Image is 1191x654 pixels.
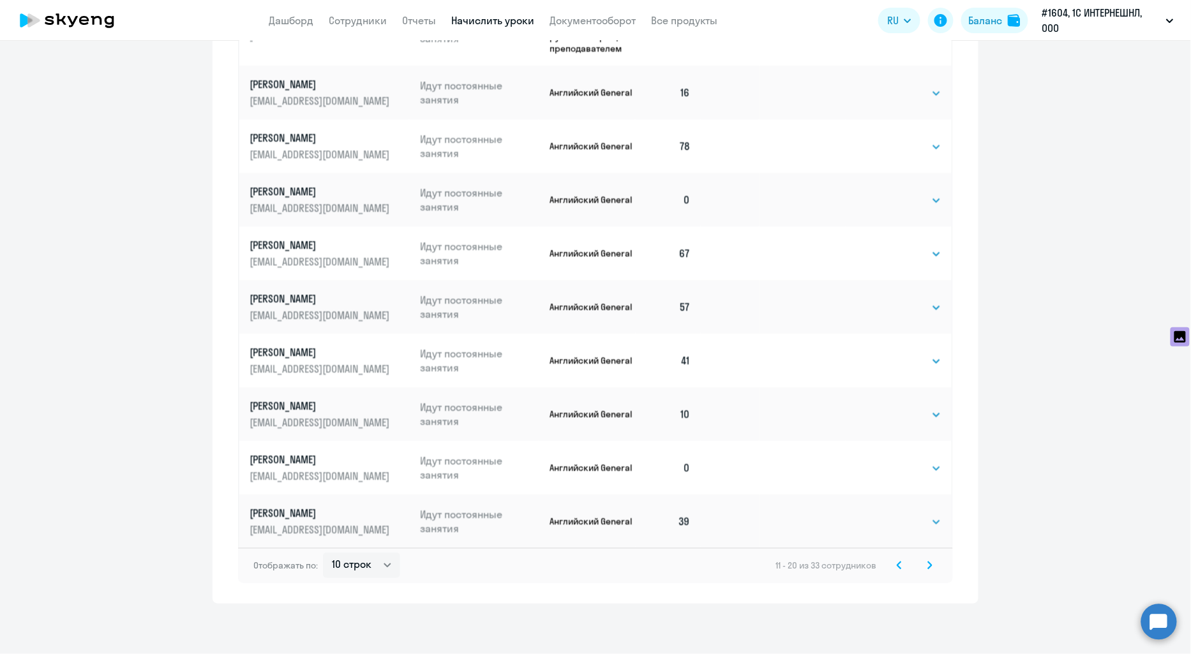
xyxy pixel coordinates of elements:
p: Английский General [550,248,636,259]
p: Английский General [550,516,636,527]
p: [PERSON_NAME] [250,77,393,91]
p: Идут постоянные занятия [420,293,540,321]
img: balance [1008,14,1021,27]
p: [PERSON_NAME] [250,238,393,252]
a: Все продукты [651,14,717,27]
p: [EMAIL_ADDRESS][DOMAIN_NAME] [250,523,393,537]
p: [EMAIL_ADDRESS][DOMAIN_NAME] [250,201,393,215]
p: Идут постоянные занятия [420,186,540,214]
td: 41 [636,334,701,387]
a: Сотрудники [329,14,387,27]
p: [EMAIL_ADDRESS][DOMAIN_NAME] [250,147,393,161]
td: 0 [636,173,701,227]
span: 11 - 20 из 33 сотрудников [775,560,876,571]
p: Английский General [550,408,636,420]
p: Идут постоянные занятия [420,346,540,375]
a: Документооборот [550,14,636,27]
p: [PERSON_NAME] [250,184,393,198]
p: Английский General [550,140,636,152]
a: [PERSON_NAME][EMAIL_ADDRESS][DOMAIN_NAME] [250,292,410,322]
a: Отчеты [402,14,436,27]
p: [PERSON_NAME] [250,131,393,145]
td: 0 [636,441,701,494]
p: Английский General [550,355,636,366]
a: [PERSON_NAME][EMAIL_ADDRESS][DOMAIN_NAME] [250,506,410,537]
p: [PERSON_NAME] [250,452,393,466]
p: [EMAIL_ADDRESS][DOMAIN_NAME] [250,415,393,429]
p: [EMAIL_ADDRESS][DOMAIN_NAME] [250,308,393,322]
a: Начислить уроки [451,14,534,27]
button: RU [878,8,920,33]
a: [PERSON_NAME][EMAIL_ADDRESS][DOMAIN_NAME] [250,238,410,269]
td: 39 [636,494,701,548]
p: #1604, 1С ИНТЕРНЕШНЛ, ООО [1042,5,1161,36]
p: [EMAIL_ADDRESS][DOMAIN_NAME] [250,469,393,483]
td: 57 [636,280,701,334]
p: Идут постоянные занятия [420,132,540,160]
span: Отображать по: [253,560,318,571]
td: 16 [636,66,701,119]
td: 78 [636,119,701,173]
p: Английский General [550,87,636,98]
a: Дашборд [269,14,313,27]
td: 67 [636,227,701,280]
a: [PERSON_NAME][EMAIL_ADDRESS][DOMAIN_NAME] [250,184,410,215]
button: #1604, 1С ИНТЕРНЕШНЛ, ООО [1036,5,1180,36]
a: [PERSON_NAME][EMAIL_ADDRESS][DOMAIN_NAME] [250,399,410,429]
p: [EMAIL_ADDRESS][DOMAIN_NAME] [250,255,393,269]
td: 10 [636,387,701,441]
p: [PERSON_NAME] [250,345,393,359]
p: Английский General [550,194,636,205]
p: Идут постоянные занятия [420,400,540,428]
span: RU [887,13,899,28]
a: [PERSON_NAME][EMAIL_ADDRESS][DOMAIN_NAME] [250,452,410,483]
div: Баланс [969,13,1003,28]
p: [EMAIL_ADDRESS][DOMAIN_NAME] [250,94,393,108]
p: [PERSON_NAME] [250,506,393,520]
p: Идут постоянные занятия [420,507,540,535]
p: Английский General [550,462,636,473]
p: [PERSON_NAME] [250,399,393,413]
p: Английский General [550,301,636,313]
p: Идут постоянные занятия [420,78,540,107]
button: Балансbalance [961,8,1028,33]
p: [PERSON_NAME] [250,292,393,306]
p: [EMAIL_ADDRESS][DOMAIN_NAME] [250,362,393,376]
a: [PERSON_NAME][EMAIL_ADDRESS][DOMAIN_NAME] [250,345,410,376]
p: Идут постоянные занятия [420,454,540,482]
p: Идут постоянные занятия [420,239,540,267]
a: [PERSON_NAME][EMAIL_ADDRESS][DOMAIN_NAME] [250,77,410,108]
a: [PERSON_NAME][EMAIL_ADDRESS][DOMAIN_NAME] [250,131,410,161]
